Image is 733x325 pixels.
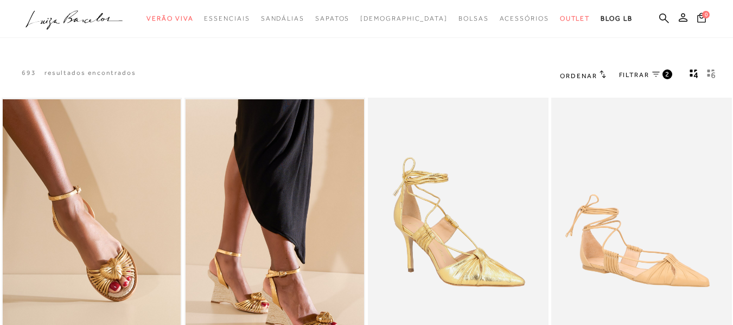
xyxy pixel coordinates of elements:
span: Ordenar [560,72,597,80]
a: noSubCategoriesText [315,9,349,29]
a: BLOG LB [601,9,632,29]
button: 0 [694,12,709,27]
a: noSubCategoriesText [560,9,590,29]
span: Outlet [560,15,590,22]
span: BLOG LB [601,15,632,22]
a: noSubCategoriesText [360,9,448,29]
span: Bolsas [458,15,489,22]
span: Verão Viva [146,15,193,22]
span: Sapatos [315,15,349,22]
a: noSubCategoriesText [204,9,250,29]
p: 693 [22,68,36,78]
span: 2 [665,69,670,79]
span: FILTRAR [619,71,649,80]
a: noSubCategoriesText [458,9,489,29]
a: noSubCategoriesText [146,9,193,29]
button: Mostrar 4 produtos por linha [686,68,702,82]
a: noSubCategoriesText [261,9,304,29]
span: Essenciais [204,15,250,22]
span: 0 [702,11,710,18]
span: Acessórios [500,15,549,22]
span: [DEMOGRAPHIC_DATA] [360,15,448,22]
a: noSubCategoriesText [500,9,549,29]
button: gridText6Desc [704,68,719,82]
span: Sandálias [261,15,304,22]
p: resultados encontrados [44,68,136,78]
